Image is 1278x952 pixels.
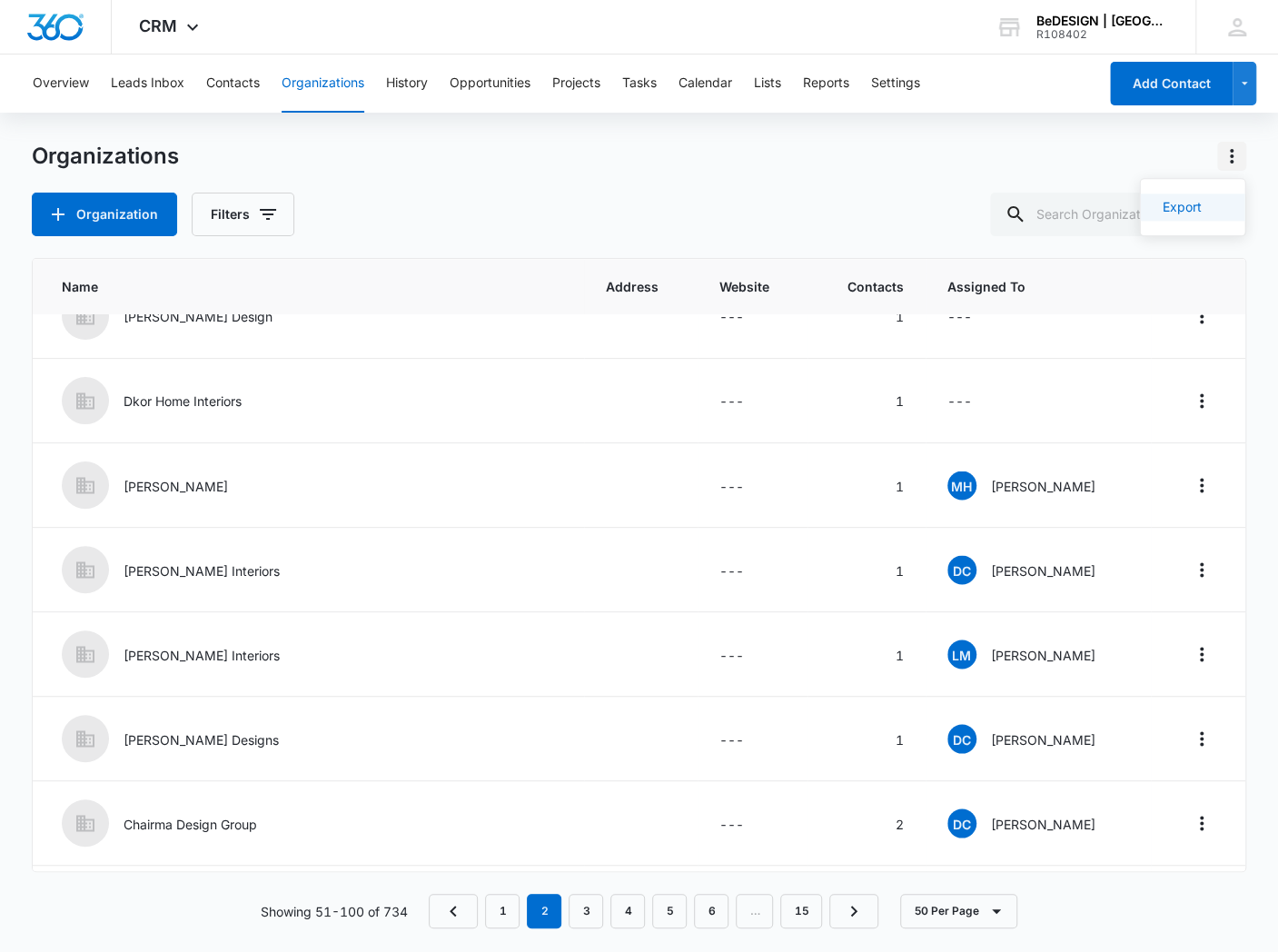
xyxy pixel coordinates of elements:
[807,697,926,781] td: 1
[124,729,279,749] p: [PERSON_NAME] Designs
[62,277,562,296] span: Name
[807,781,926,866] td: 2
[900,894,1017,928] button: 50 Per Page
[1162,201,1201,213] div: Export
[807,274,926,359] td: 1
[527,894,561,928] em: 2
[926,274,1152,359] td: ---
[192,193,294,236] button: Filters
[124,645,280,664] p: [PERSON_NAME] Interiors
[124,392,242,411] p: Dkor Home Interiors
[698,612,807,697] td: ---
[679,55,732,113] button: Calendar
[947,808,976,838] span: DC
[947,555,976,584] span: DC
[1036,14,1169,28] div: account name
[780,894,822,928] a: Page 15
[947,277,1130,296] span: Assigned To
[1110,62,1233,105] button: Add Contact
[807,359,926,443] td: 1
[124,307,272,326] p: [PERSON_NAME] Design
[1187,302,1216,331] button: Actions
[622,55,657,113] button: Tasks
[991,814,1095,833] p: [PERSON_NAME]
[807,612,926,697] td: 1
[926,866,1152,950] td: ---
[698,781,807,866] td: ---
[260,902,407,921] p: Showing 51-100 of 734
[991,476,1095,495] p: [PERSON_NAME]
[698,274,807,359] td: ---
[569,894,603,928] a: Page 3
[652,894,687,928] a: Page 5
[485,894,520,928] a: Page 1
[606,277,676,296] span: Address
[990,193,1246,236] input: Search Organizations
[698,528,807,612] td: ---
[807,528,926,612] td: 1
[1187,386,1216,415] button: Actions
[991,560,1095,580] p: [PERSON_NAME]
[552,55,600,113] button: Projects
[32,143,179,170] h1: Organizations
[807,866,926,950] td: 2
[803,55,849,113] button: Reports
[1187,471,1216,500] button: Actions
[429,894,878,928] nav: Pagination
[139,16,177,35] span: CRM
[1140,193,1244,221] button: Export
[32,193,177,236] button: Organization
[33,55,89,113] button: Overview
[871,55,920,113] button: Settings
[124,560,280,580] p: [PERSON_NAME] Interiors
[694,894,728,928] a: Page 6
[111,55,184,113] button: Leads Inbox
[1217,142,1246,171] button: Actions
[429,894,478,928] a: Previous Page
[947,640,976,669] span: LM
[124,476,228,495] p: [PERSON_NAME]
[282,55,364,113] button: Organizations
[947,471,976,500] span: MH
[719,277,786,296] span: Website
[698,359,807,443] td: ---
[754,55,781,113] button: Lists
[698,697,807,781] td: ---
[698,443,807,528] td: ---
[1036,28,1169,41] div: account id
[386,55,428,113] button: History
[926,359,1152,443] td: ---
[807,443,926,528] td: 1
[1187,724,1216,753] button: Actions
[947,724,976,753] span: DC
[1187,640,1216,669] button: Actions
[698,866,807,950] td: ---
[450,55,530,113] button: Opportunities
[1187,808,1216,838] button: Actions
[124,814,257,833] p: Chairma Design Group
[610,894,645,928] a: Page 4
[206,55,260,113] button: Contacts
[829,277,904,296] span: Contacts
[991,645,1095,664] p: [PERSON_NAME]
[829,894,878,928] a: Next Page
[991,729,1095,749] p: [PERSON_NAME]
[1187,555,1216,584] button: Actions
